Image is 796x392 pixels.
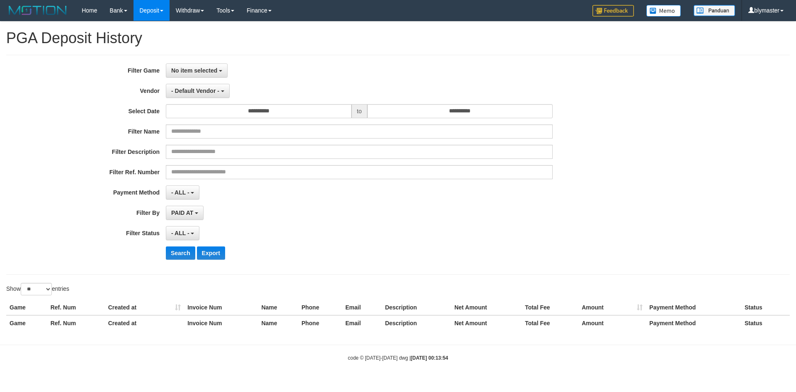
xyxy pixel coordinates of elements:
th: Invoice Num [184,300,258,315]
th: Email [342,300,382,315]
th: Status [741,300,790,315]
button: No item selected [166,63,228,78]
small: code © [DATE]-[DATE] dwg | [348,355,448,361]
th: Total Fee [522,300,578,315]
th: Total Fee [522,315,578,331]
th: Amount [578,300,646,315]
th: Email [342,315,382,331]
h1: PGA Deposit History [6,30,790,46]
span: - ALL - [171,189,189,196]
label: Show entries [6,283,69,295]
img: MOTION_logo.png [6,4,69,17]
th: Name [258,300,298,315]
span: - Default Vendor - [171,88,219,94]
button: Export [197,246,225,260]
th: Phone [298,315,342,331]
strong: [DATE] 00:13:54 [411,355,448,361]
span: No item selected [171,67,217,74]
button: - ALL - [166,226,199,240]
th: Description [382,300,451,315]
th: Phone [298,300,342,315]
th: Ref. Num [47,315,105,331]
th: Payment Method [646,315,741,331]
th: Amount [578,315,646,331]
span: to [352,104,367,118]
th: Status [741,315,790,331]
img: Button%20Memo.svg [646,5,681,17]
th: Created at [105,315,184,331]
th: Created at [105,300,184,315]
span: PAID AT [171,209,193,216]
img: Feedback.jpg [592,5,634,17]
th: Net Amount [451,300,522,315]
img: panduan.png [694,5,735,16]
th: Invoice Num [184,315,258,331]
th: Payment Method [646,300,741,315]
button: PAID AT [166,206,204,220]
th: Ref. Num [47,300,105,315]
select: Showentries [21,283,52,295]
button: - ALL - [166,185,199,200]
span: - ALL - [171,230,189,236]
th: Description [382,315,451,331]
th: Game [6,315,47,331]
button: - Default Vendor - [166,84,230,98]
button: Search [166,246,195,260]
th: Name [258,315,298,331]
th: Game [6,300,47,315]
th: Net Amount [451,315,522,331]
